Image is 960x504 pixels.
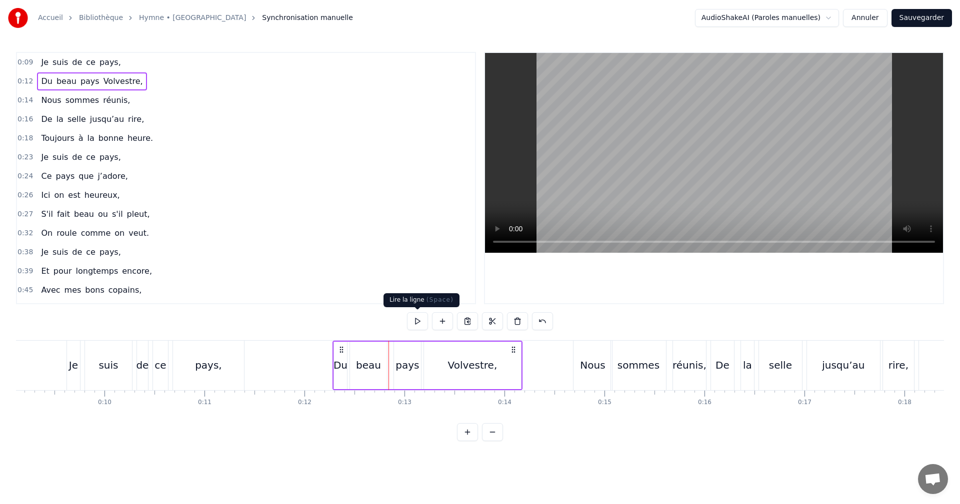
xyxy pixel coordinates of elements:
[891,9,952,27] button: Sauvegarder
[17,152,33,162] span: 0:23
[121,265,153,277] span: encore,
[55,227,77,239] span: roule
[38,13,353,23] nav: breadcrumb
[136,358,148,373] div: de
[71,56,83,68] span: de
[40,227,53,239] span: On
[17,57,33,67] span: 0:09
[85,246,96,258] span: ce
[888,358,908,373] div: rire,
[69,358,78,373] div: Je
[298,399,311,407] div: 0:12
[154,358,166,373] div: ce
[126,208,151,220] span: pleut,
[51,151,69,163] span: suis
[97,208,109,220] span: ou
[66,113,87,125] span: selle
[79,13,123,23] a: Bibliothèque
[96,170,128,182] span: j’adore,
[798,399,811,407] div: 0:17
[51,246,69,258] span: suis
[743,358,752,373] div: la
[17,266,33,276] span: 0:39
[822,358,864,373] div: jusqu’au
[111,208,124,220] span: s'il
[17,209,33,219] span: 0:27
[139,13,246,23] a: Hymne • [GEOGRAPHIC_DATA]
[40,151,49,163] span: Je
[126,132,154,144] span: heure.
[71,246,83,258] span: de
[448,358,497,373] div: Volvestre,
[262,13,353,23] span: Synchronisation manuelle
[98,246,122,258] span: pays,
[715,358,729,373] div: De
[356,358,381,373] div: beau
[84,284,105,296] span: bons
[40,246,49,258] span: Je
[843,9,887,27] button: Annuler
[52,265,73,277] span: pour
[40,75,53,87] span: Du
[17,228,33,238] span: 0:32
[498,399,511,407] div: 0:14
[40,56,49,68] span: Je
[17,247,33,257] span: 0:38
[40,94,62,106] span: Nous
[77,132,84,144] span: à
[56,208,71,220] span: fait
[63,284,82,296] span: mes
[89,113,125,125] span: jusqu’au
[102,75,144,87] span: Volvestre,
[54,170,75,182] span: pays
[107,284,143,296] span: copains,
[17,133,33,143] span: 0:18
[75,265,119,277] span: longtemps
[617,358,659,373] div: sommes
[64,94,100,106] span: sommes
[17,95,33,105] span: 0:14
[40,284,61,296] span: Avec
[102,94,131,106] span: réunis,
[17,190,33,200] span: 0:26
[98,399,111,407] div: 0:10
[918,464,948,494] div: Ouvrir le chat
[40,265,50,277] span: Et
[898,399,911,407] div: 0:18
[51,56,69,68] span: suis
[17,76,33,86] span: 0:12
[53,189,65,201] span: on
[127,227,150,239] span: veut.
[333,358,347,373] div: Du
[580,358,605,373] div: Nous
[85,56,96,68] span: ce
[85,151,96,163] span: ce
[8,8,28,28] img: youka
[40,170,52,182] span: Ce
[127,113,145,125] span: rire,
[98,358,118,373] div: suis
[17,285,33,295] span: 0:45
[398,399,411,407] div: 0:13
[383,293,459,307] div: Lire la ligne
[83,189,121,201] span: heureux,
[698,399,711,407] div: 0:16
[40,132,75,144] span: Toujours
[195,358,222,373] div: pays,
[17,114,33,124] span: 0:16
[598,399,611,407] div: 0:15
[73,208,95,220] span: beau
[40,189,51,201] span: Ici
[40,113,53,125] span: De
[426,296,453,303] span: ( Space )
[395,358,419,373] div: pays
[672,358,706,373] div: réunis,
[98,151,122,163] span: pays,
[55,113,64,125] span: la
[79,75,100,87] span: pays
[17,171,33,181] span: 0:24
[113,227,125,239] span: on
[769,358,792,373] div: selle
[55,75,77,87] span: beau
[40,208,53,220] span: S'il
